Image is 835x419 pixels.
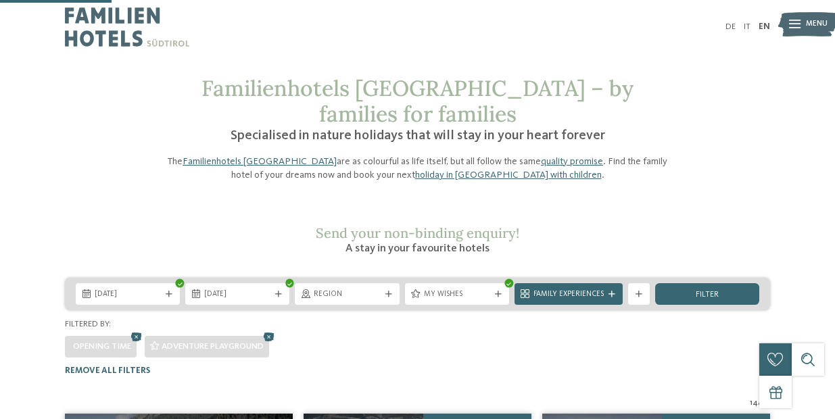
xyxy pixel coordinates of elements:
span: 14 [750,398,758,409]
span: Send your non-binding enquiry! [316,224,519,241]
span: Specialised in nature holidays that will stay in your heart forever [231,129,605,143]
a: Familienhotels [GEOGRAPHIC_DATA] [183,157,337,166]
span: Remove all filters [65,366,150,375]
span: My wishes [424,289,490,300]
span: Familienhotels [GEOGRAPHIC_DATA] – by families for families [201,74,634,128]
p: The are as colourful as life itself, but all follow the same . Find the family hotel of your drea... [161,155,675,182]
span: Opening time [73,342,131,351]
span: Family Experiences [533,289,604,300]
span: filter [696,291,719,299]
a: EN [759,22,770,31]
span: [DATE] [95,289,161,300]
span: [DATE] [204,289,270,300]
a: quality promise [541,157,603,166]
span: Menu [806,19,828,30]
a: holiday in [GEOGRAPHIC_DATA] with children [415,170,602,180]
a: IT [744,22,750,31]
span: Region [314,289,380,300]
span: Filtered by: [65,320,111,328]
a: DE [725,22,736,31]
span: / [758,398,761,409]
span: A stay in your favourite hotels [345,243,490,254]
span: Adventure playground [162,342,264,351]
